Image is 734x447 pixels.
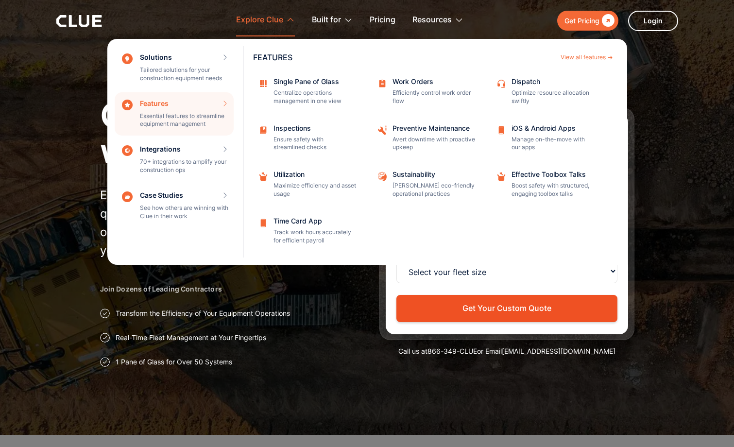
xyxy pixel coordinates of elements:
a: [EMAIL_ADDRESS][DOMAIN_NAME] [502,347,615,355]
div: View all features [561,54,606,60]
a: InspectionsEnsure safety with streamlined checks [253,120,362,157]
div: Built for [312,5,353,35]
div:  [599,15,615,27]
a: Work OrdersEfficiently control work order flow [372,73,481,110]
img: Time Card App [258,218,269,228]
div: Work Orders [393,78,475,85]
a: Login [628,11,678,31]
a: DispatchOptimize resource allocation swiftly [491,73,600,110]
img: Effective Toolbox Talks [496,171,507,182]
p: 1 Pane of Glass for Over 50 Systems [116,357,232,367]
div: Utilization [273,171,356,178]
a: Single Pane of GlassCentralize operations management in one view [253,73,362,110]
img: Approval checkmark icon [100,309,110,318]
a: 866-349-CLUE [427,347,477,355]
div: Resources [412,5,463,35]
p: Avert downtime with proactive upkeep [393,136,475,152]
p: Real-Time Fleet Management at Your Fingertips [116,333,266,343]
p: Ensure safety with streamlined checks [273,136,356,152]
div: Resources [412,5,452,35]
img: save icon [258,125,269,136]
a: iOS & Android AppsManage on-the-move with our apps [491,120,600,157]
img: Approval checkmark icon [100,357,110,367]
p: Boost safety with structured, engaging toolbox talks [512,182,594,198]
p: Centralize operations management in one view [273,89,356,105]
p: Manage on-the-move with our apps [512,136,594,152]
div: Explore Clue [236,5,295,35]
div: Preventive Maintenance [393,125,475,132]
p: [PERSON_NAME] eco-friendly operational practices [393,182,475,198]
div: Built for [312,5,341,35]
h2: Join Dozens of Leading Contractors [100,284,355,294]
p: Optimize resource allocation swiftly [512,89,594,105]
img: icon image [496,125,507,136]
a: Time Card AppTrack work hours accurately for efficient payroll [253,213,362,250]
p: Efficiently control work order flow [393,89,475,105]
a: Sustainability[PERSON_NAME] eco-friendly operational practices [372,166,481,203]
div: Single Pane of Glass [273,78,356,85]
a: Get Pricing [557,11,618,31]
img: Task management icon [377,78,388,89]
a: Effective Toolbox TalksBoost safety with structured, engaging toolbox talks [491,166,600,203]
div: Call us at or Email [379,346,634,356]
div: iOS & Android Apps [512,125,594,132]
img: Grid management icon [258,78,269,89]
div: Dispatch [512,78,594,85]
img: Approval checkmark icon [100,333,110,343]
div: Inspections [273,125,356,132]
div: Sustainability [393,171,475,178]
nav: Explore Clue [56,36,678,265]
button: Get Your Custom Quote [396,295,617,322]
a: View all features [561,54,613,60]
p: Maximize efficiency and asset usage [273,182,356,198]
p: Transform the Efficiency of Your Equipment Operations [116,309,290,318]
img: Tool and information icon [377,125,388,136]
p: Track work hours accurately for efficient payroll [273,228,356,245]
div: Get Pricing [564,15,599,27]
img: Customer support icon [496,78,507,89]
img: Sustainability icon [377,171,388,182]
a: Pricing [370,5,395,35]
div: Time Card App [273,218,356,224]
img: repair box icon [258,171,269,182]
div: Features [253,53,556,61]
a: UtilizationMaximize efficiency and asset usage [253,166,362,203]
a: Preventive MaintenanceAvert downtime with proactive upkeep [372,120,481,157]
div: Explore Clue [236,5,283,35]
div: Effective Toolbox Talks [512,171,594,178]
